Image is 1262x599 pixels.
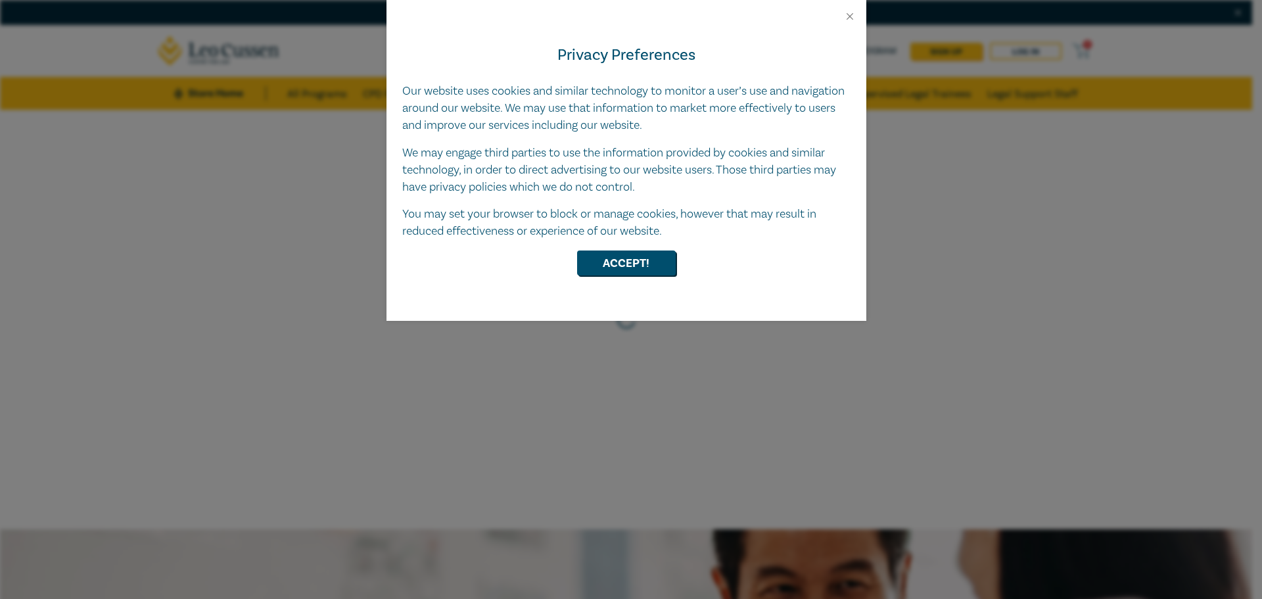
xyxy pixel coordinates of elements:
button: Close [844,11,856,22]
p: Our website uses cookies and similar technology to monitor a user’s use and navigation around our... [402,83,851,134]
button: Accept! [577,251,676,276]
p: You may set your browser to block or manage cookies, however that may result in reduced effective... [402,206,851,240]
p: We may engage third parties to use the information provided by cookies and similar technology, in... [402,145,851,196]
h4: Privacy Preferences [402,43,851,67]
